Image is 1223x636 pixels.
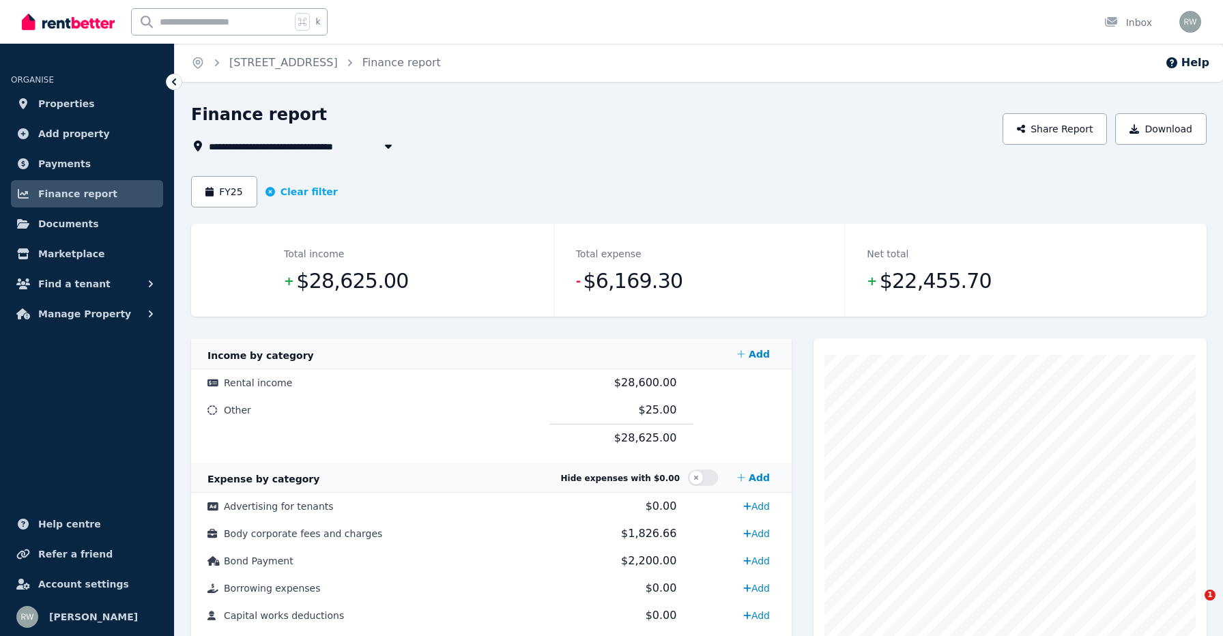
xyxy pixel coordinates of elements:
[38,306,131,322] span: Manage Property
[38,576,129,592] span: Account settings
[265,185,338,199] button: Clear filter
[1003,113,1108,145] button: Share Report
[207,350,314,361] span: Income by category
[38,516,101,532] span: Help centre
[621,554,676,567] span: $2,200.00
[11,180,163,207] a: Finance report
[296,268,408,295] span: $28,625.00
[880,268,992,295] span: $22,455.70
[738,495,775,517] a: Add
[315,16,320,27] span: k
[561,474,680,483] span: Hide expenses with $0.00
[738,605,775,626] a: Add
[38,216,99,232] span: Documents
[191,176,257,207] button: FY25
[646,500,677,512] span: $0.00
[16,606,38,628] img: Roman Watkins
[11,150,163,177] a: Payments
[11,75,54,85] span: ORGANISE
[191,104,327,126] h1: Finance report
[38,96,95,112] span: Properties
[11,240,163,268] a: Marketplace
[1115,113,1207,145] button: Download
[11,540,163,568] a: Refer a friend
[362,56,441,69] a: Finance report
[738,577,775,599] a: Add
[11,90,163,117] a: Properties
[284,272,293,291] span: +
[1104,16,1152,29] div: Inbox
[583,268,682,295] span: $6,169.30
[224,610,344,621] span: Capital works deductions
[38,276,111,292] span: Find a tenant
[224,501,334,512] span: Advertising for tenants
[1177,590,1209,622] iframe: Intercom live chat
[576,272,581,291] span: -
[224,405,251,416] span: Other
[224,583,320,594] span: Borrowing expenses
[738,523,775,545] a: Add
[38,546,113,562] span: Refer a friend
[646,609,677,622] span: $0.00
[207,474,319,485] span: Expense by category
[49,609,138,625] span: [PERSON_NAME]
[732,341,775,368] a: Add
[1179,11,1201,33] img: Roman Watkins
[576,246,642,262] dt: Total expense
[614,376,677,389] span: $28,600.00
[867,246,908,262] dt: Net total
[38,126,110,142] span: Add property
[224,555,293,566] span: Bond Payment
[11,120,163,147] a: Add property
[621,527,676,540] span: $1,826.66
[11,570,163,598] a: Account settings
[175,44,457,82] nav: Breadcrumb
[22,12,115,32] img: RentBetter
[229,56,338,69] a: [STREET_ADDRESS]
[284,246,344,262] dt: Total income
[638,403,676,416] span: $25.00
[867,272,876,291] span: +
[646,581,677,594] span: $0.00
[614,431,677,444] span: $28,625.00
[38,156,91,172] span: Payments
[738,550,775,572] a: Add
[11,300,163,328] button: Manage Property
[38,186,117,202] span: Finance report
[1205,590,1215,601] span: 1
[1165,55,1209,71] button: Help
[11,270,163,298] button: Find a tenant
[224,377,292,388] span: Rental income
[38,246,104,262] span: Marketplace
[11,210,163,237] a: Documents
[224,528,382,539] span: Body corporate fees and charges
[732,464,775,491] a: Add
[11,510,163,538] a: Help centre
